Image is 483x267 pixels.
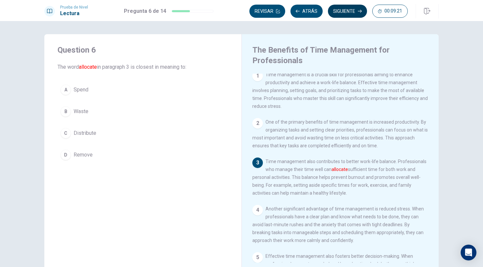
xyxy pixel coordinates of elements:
span: Waste [74,108,88,115]
h1: Lectura [60,10,88,17]
h1: Pregunta 6 de 14 [124,7,166,15]
font: allocate [332,167,348,172]
div: 1 [252,71,263,81]
span: Distribute [74,129,96,137]
div: Open Intercom Messenger [461,245,476,260]
div: B [60,106,71,117]
button: 00:09:21 [372,5,408,18]
div: D [60,150,71,160]
span: The word in paragraph 3 is closest in meaning to: [57,63,228,71]
span: Time management also contributes to better work-life balance. Professionals who manage their time... [252,159,426,196]
div: 3 [252,158,263,168]
span: Another significant advantage of time management is reduced stress. When professionals have a cle... [252,206,424,243]
button: DRemove [57,147,228,163]
div: A [60,85,71,95]
h4: Question 6 [57,45,228,55]
button: ASpend [57,82,228,98]
button: Atrás [290,5,323,18]
span: One of the primary benefits of time management is increased productivity. By organizing tasks and... [252,119,428,148]
span: Remove [74,151,93,159]
div: C [60,128,71,138]
button: CDistribute [57,125,228,141]
div: 5 [252,252,263,263]
span: Prueba de Nivel [60,5,88,10]
div: 4 [252,205,263,215]
span: Time management is a crucial skill for professionals aiming to enhance productivity and achieve a... [252,72,428,109]
div: 2 [252,118,263,129]
span: 00:09:21 [384,9,402,14]
button: Revisar [249,5,285,18]
span: Spend [74,86,88,94]
font: allocate [79,64,97,70]
h4: The Benefits of Time Management for Professionals [252,45,426,66]
button: Siguiente [328,5,367,18]
button: BWaste [57,103,228,120]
